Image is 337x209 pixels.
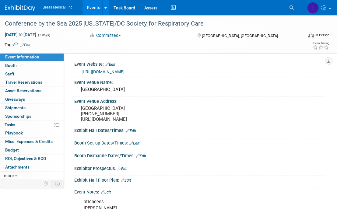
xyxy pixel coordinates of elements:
a: Event Information [0,53,64,61]
span: Tasks [5,122,15,127]
div: Booth Dismantle Dates/Times: [74,151,325,159]
span: Budget [5,148,19,152]
a: Edit [101,190,111,194]
span: Attachments [5,165,30,169]
img: Inga Dolezar [307,2,319,14]
div: Event Notes: [74,187,325,195]
span: Asset Reservations [5,88,41,93]
a: Edit [126,129,136,133]
pre: [GEOGRAPHIC_DATA] [PHONE_NUMBER] [URL][DOMAIN_NAME] [81,106,172,122]
a: Tasks [0,121,64,129]
span: Misc. Expenses & Credits [5,139,53,144]
span: ROI, Objectives & ROO [5,156,46,161]
span: Travel Reservations [5,80,42,85]
span: Staff [5,71,14,76]
img: Format-Inperson.png [308,33,314,37]
i: Booth reservation complete [19,64,23,67]
a: Playbook [0,129,64,137]
a: Misc. Expenses & Credits [0,138,64,146]
span: to [18,32,23,37]
a: Shipments [0,104,64,112]
span: more [4,173,14,178]
div: In-Person [315,33,329,37]
span: Booth [5,63,24,68]
span: Shipments [5,105,26,110]
a: ROI, Objectives & ROO [0,155,64,163]
div: Event Website: [74,60,325,68]
a: Asset Reservations [0,87,64,95]
a: Budget [0,146,64,154]
span: Breas Medical, Inc. [43,5,73,9]
a: [URL][DOMAIN_NAME] [82,69,125,74]
div: Exhibit Hall Floor Plan: [74,176,325,183]
div: Exhibitor Prospectus: [74,164,325,172]
a: Edit [105,62,115,67]
a: Edit [20,43,30,47]
div: Event Venue Address: [74,97,325,104]
a: Sponsorships [0,112,64,120]
div: Event Format [279,32,329,41]
div: Exhibit Hall Dates/Times: [74,126,325,134]
span: [DATE] [DATE] [5,32,37,37]
div: Event Venue Name: [74,78,325,85]
td: Tags [5,42,30,48]
button: Committed [87,32,124,38]
span: (2 days) [37,33,50,37]
a: Attachments [0,163,64,171]
a: Edit [129,141,139,145]
a: Travel Reservations [0,78,64,86]
td: Personalize Event Tab Strip [41,180,51,188]
img: ExhibitDay [5,5,35,11]
a: Edit [118,167,128,171]
a: Staff [0,70,64,78]
span: Playbook [5,131,23,135]
a: Booth [0,61,64,70]
span: Event Information [5,54,39,59]
div: Conference by the Sea 2025 [US_STATE]/DC Society for Respiratory Care [3,18,297,29]
span: Giveaways [5,97,25,102]
span: [GEOGRAPHIC_DATA], [GEOGRAPHIC_DATA] [202,33,278,38]
a: more [0,172,64,180]
a: Edit [136,154,146,158]
a: Giveaways [0,95,64,103]
span: Sponsorships [5,114,31,119]
div: Booth Set-up Dates/Times: [74,138,325,146]
div: [GEOGRAPHIC_DATA] [79,85,320,94]
div: Event Rating [313,42,329,45]
td: Toggle Event Tabs [51,180,64,188]
a: Edit [121,178,131,183]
